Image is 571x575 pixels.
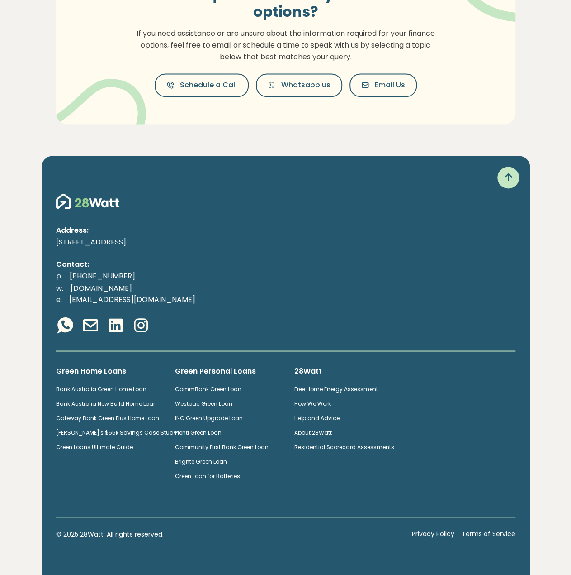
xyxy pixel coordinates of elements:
a: Email [81,316,99,336]
p: Address: [56,225,515,236]
span: w. [56,283,63,293]
a: CommBank Green Loan [175,385,241,393]
a: About 28Watt [294,428,332,436]
h6: 28Watt [294,366,399,376]
h6: Green Personal Loans [175,366,280,376]
a: Privacy Policy [412,529,454,539]
p: [STREET_ADDRESS] [56,236,515,248]
span: e. [56,294,62,304]
a: Community First Bank Green Loan [175,443,269,450]
a: [EMAIL_ADDRESS][DOMAIN_NAME] [62,294,203,304]
a: [PERSON_NAME]'s $55k Savings Case Study [56,428,177,436]
a: Gateway Bank Green Plus Home Loan [56,414,159,422]
a: ING Green Upgrade Loan [175,414,243,422]
a: Brighte Green Loan [175,457,227,465]
a: Free Home Energy Assessment [294,385,378,393]
a: How We Work [294,399,331,407]
a: Terms of Service [462,529,515,539]
a: Bank Australia New Build Home Loan [56,399,157,407]
a: Green Loan for Batteries [175,472,240,479]
a: Green Loans Ultimate Guide [56,443,133,450]
img: 28Watt [56,192,119,210]
h6: Green Home Loans [56,366,161,376]
a: Westpac Green Loan [175,399,232,407]
a: Linkedin [107,316,125,336]
a: Help and Advice [294,414,340,422]
a: [PHONE_NUMBER] [62,271,142,281]
button: Whatsapp us [256,73,342,97]
a: Bank Australia Green Home Loan [56,385,146,393]
a: Residential Scorecard Assessments [294,443,394,450]
a: Instagram [132,316,150,336]
span: Email Us [375,80,405,91]
p: If you need assistance or are unsure about the information required for your finance options, fee... [132,28,440,62]
span: Whatsapp us [281,80,330,91]
a: Whatsapp [56,316,74,336]
span: Schedule a Call [180,80,237,91]
p: © 2025 28Watt. All rights reserved. [56,529,405,539]
img: vector [50,55,146,146]
a: [DOMAIN_NAME] [63,283,139,293]
a: Plenti Green Loan [175,428,222,436]
button: Schedule a Call [155,73,249,97]
p: Contact: [56,259,515,270]
span: p. [56,271,62,281]
button: Email Us [349,73,417,97]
